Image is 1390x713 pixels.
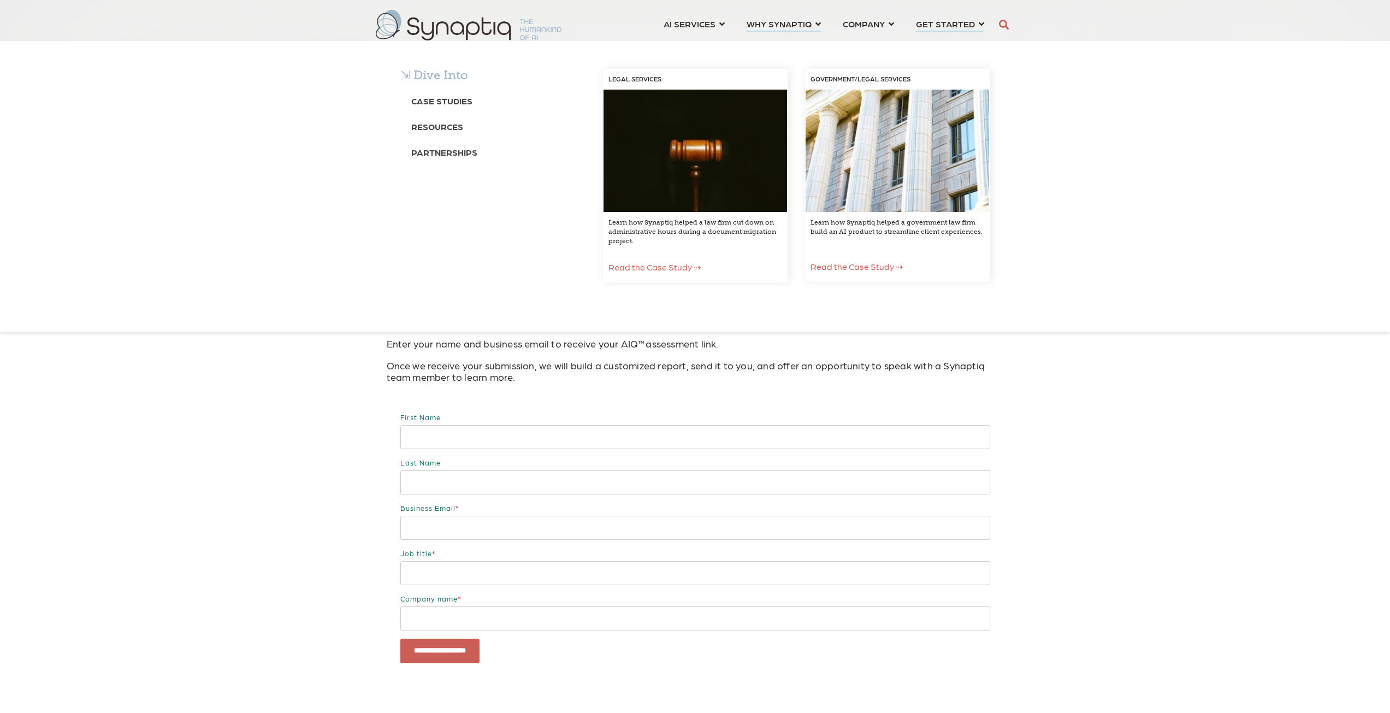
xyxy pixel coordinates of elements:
[916,14,984,34] a: GET STARTED
[376,10,561,40] img: synaptiq logo-2
[400,594,458,603] span: Company name
[664,16,715,31] span: AI SERVICES
[400,549,432,557] span: Job title
[400,504,456,512] span: Business Email
[387,360,1004,383] p: Once we receive your submission, we will build a customized report, send it to you, and offer an ...
[400,413,441,421] span: First Name
[843,14,894,34] a: COMPANY
[387,338,1004,350] p: Enter your name and business email to receive your AIQ™assessment link.
[916,16,975,31] span: GET STARTED
[747,16,812,31] span: WHY SYNAPTIQ
[653,5,995,45] nav: menu
[747,14,821,34] a: WHY SYNAPTIQ
[843,16,885,31] span: COMPANY
[664,14,725,34] a: AI SERVICES
[400,458,441,467] span: Last Name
